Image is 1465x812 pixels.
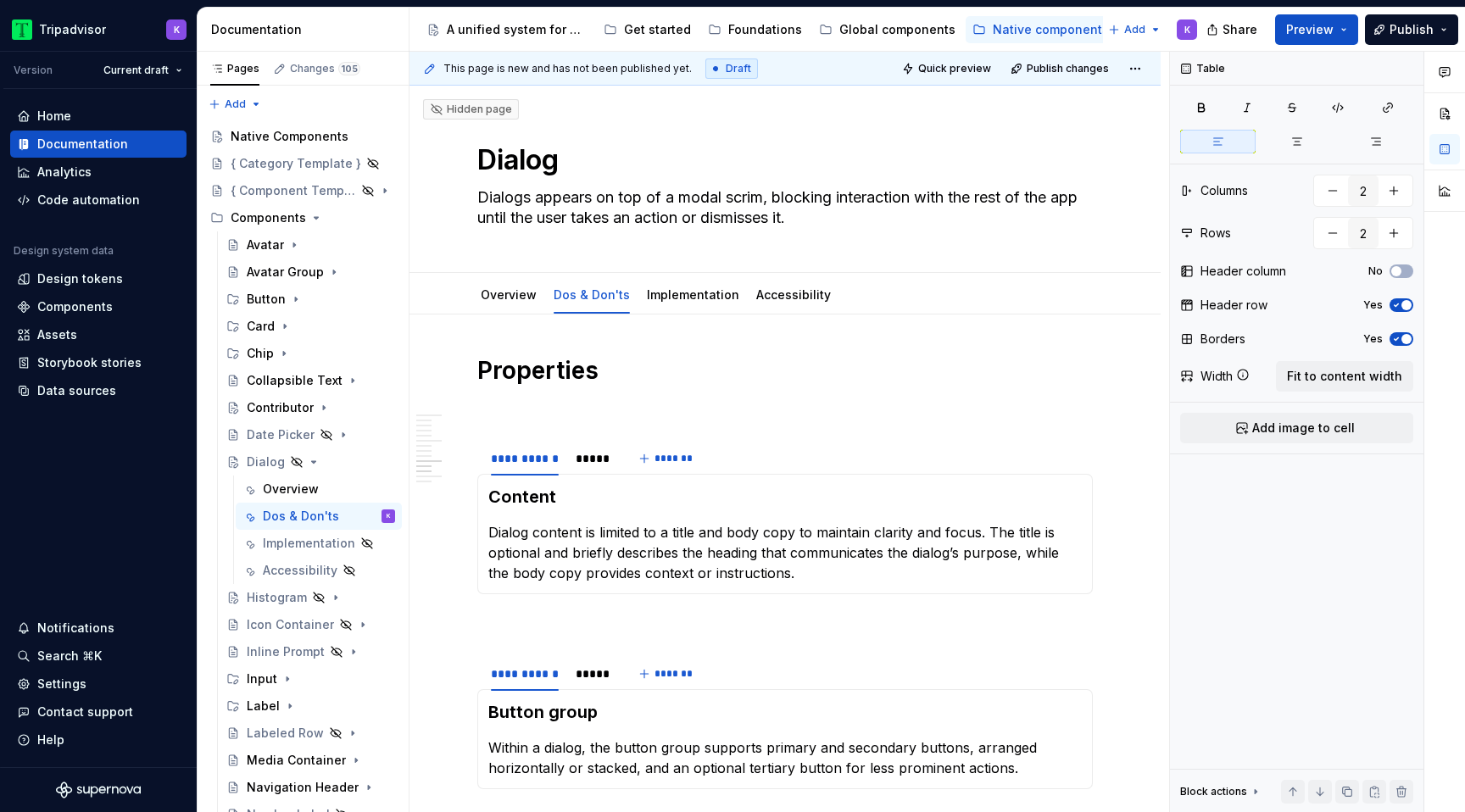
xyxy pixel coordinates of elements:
[37,108,71,125] div: Home
[220,313,402,340] div: Card
[220,584,402,611] a: Histogram
[338,62,360,75] span: 105
[231,209,306,226] div: Components
[1200,225,1231,242] div: Rows
[10,670,187,698] a: Settings
[10,103,187,130] a: Home
[247,643,325,660] div: Inline Prompt
[474,140,1089,181] textarea: Dialog
[220,367,402,394] a: Collapsible Text
[1200,182,1248,199] div: Columns
[1200,331,1245,348] div: Borders
[236,557,402,584] a: Accessibility
[247,616,334,633] div: Icon Container
[247,291,286,308] div: Button
[247,345,274,362] div: Chip
[203,123,402,150] a: Native Components
[12,19,32,40] img: 0ed0e8b8-9446-497d-bad0-376821b19aa5.png
[203,204,402,231] div: Components
[14,64,53,77] div: Version
[10,159,187,186] a: Analytics
[726,62,751,75] span: Draft
[220,611,402,638] a: Icon Container
[220,747,402,774] a: Media Container
[37,164,92,181] div: Analytics
[3,11,193,47] button: TripadvisorK
[37,704,133,720] div: Contact support
[247,589,307,606] div: Histogram
[10,265,187,292] a: Design tokens
[420,16,593,43] a: A unified system for every journey.
[225,97,246,111] span: Add
[37,298,113,315] div: Components
[488,700,1082,778] section-item: Description
[220,394,402,421] a: Contributor
[1027,62,1109,75] span: Publish changes
[211,21,402,38] div: Documentation
[447,21,587,38] div: A unified system for every journey.
[37,270,123,287] div: Design tokens
[37,136,128,153] div: Documentation
[210,62,259,75] div: Pages
[1252,420,1355,437] span: Add image to cell
[220,692,402,720] div: Label
[1103,18,1167,42] button: Add
[56,781,141,798] svg: Supernova Logo
[1276,361,1413,392] button: Fit to content width
[231,182,356,199] div: { Component Template }
[1200,368,1233,385] div: Width
[474,184,1089,231] textarea: Dialogs appears on top of a modal scrim, blocking interaction with the rest of the app until the ...
[430,103,512,116] div: Hidden page
[263,481,319,498] div: Overview
[10,131,187,158] a: Documentation
[481,287,537,302] a: Overview
[37,731,64,748] div: Help
[647,287,739,302] a: Implementation
[37,326,77,343] div: Assets
[640,276,746,312] div: Implementation
[1286,21,1334,38] span: Preview
[290,62,360,75] div: Changes
[10,377,187,404] a: Data sources
[993,21,1109,38] div: Native components
[488,485,1082,583] section-item: Description
[488,737,1082,778] p: Within a dialog, the button group supports primary and secondary buttons, arranged horizontally o...
[37,354,142,371] div: Storybook stories
[10,698,187,726] button: Contact support
[247,779,359,796] div: Navigation Header
[897,57,999,81] button: Quick preview
[247,399,314,416] div: Contributor
[387,508,391,525] div: K
[1390,21,1434,38] span: Publish
[10,726,187,754] button: Help
[37,192,140,209] div: Code automation
[1368,264,1383,278] label: No
[220,774,402,801] a: Navigation Header
[477,355,1093,386] h1: Properties
[966,16,1116,43] a: Native components
[839,21,955,38] div: Global components
[10,615,187,642] button: Notifications
[220,286,402,313] div: Button
[443,62,692,75] span: This page is new and has not been published yet.
[236,530,402,557] a: Implementation
[488,522,1082,583] p: Dialog content is limited to a title and body copy to maintain clarity and focus. The title is op...
[1363,332,1383,346] label: Yes
[263,508,339,525] div: Dos & Don'ts
[231,155,361,172] div: { Category Template }
[37,382,116,399] div: Data sources
[10,293,187,320] a: Components
[220,340,402,367] div: Chip
[236,503,402,530] a: Dos & Don'tsK
[1223,21,1257,38] span: Share
[247,318,275,335] div: Card
[1275,14,1358,45] button: Preview
[547,276,637,312] div: Dos & Don'ts
[554,287,630,302] a: Dos & Don'ts
[1005,57,1117,81] button: Publish changes
[1363,298,1383,312] label: Yes
[220,638,402,665] a: Inline Prompt
[96,58,190,82] button: Current draft
[488,485,1082,509] h3: Content
[1200,297,1267,314] div: Header row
